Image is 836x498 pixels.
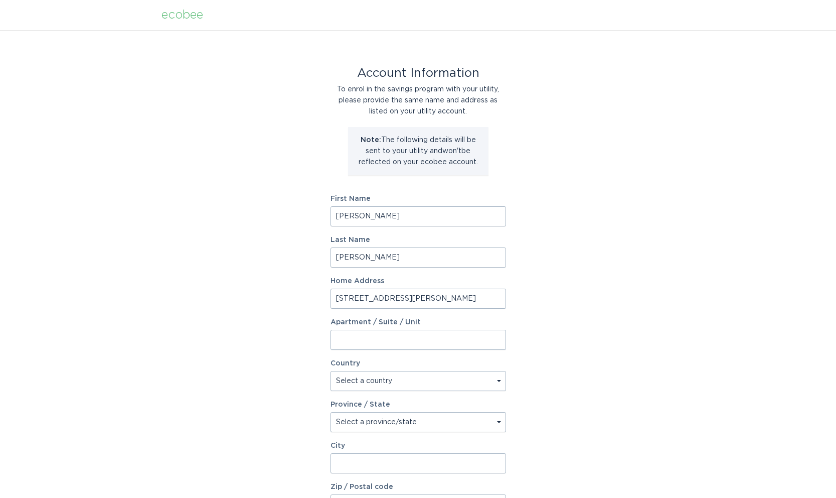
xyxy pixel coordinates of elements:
label: Last Name [330,236,506,243]
label: Country [330,360,360,367]
label: First Name [330,195,506,202]
div: ecobee [161,10,203,21]
p: The following details will be sent to your utility and won't be reflected on your ecobee account. [356,135,481,168]
label: Province / State [330,401,390,408]
label: Apartment / Suite / Unit [330,319,506,326]
label: Home Address [330,278,506,285]
div: To enrol in the savings program with your utility, please provide the same name and address as li... [330,84,506,117]
label: City [330,442,506,449]
div: Account Information [330,68,506,79]
strong: Note: [361,137,381,144]
label: Zip / Postal code [330,483,506,490]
